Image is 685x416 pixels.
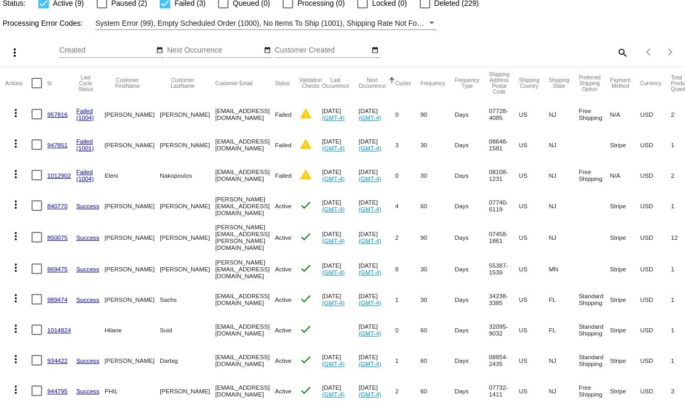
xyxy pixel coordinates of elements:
[160,284,215,314] mat-cell: Sachs
[519,221,549,253] mat-cell: US
[322,391,345,398] a: (GMT-4)
[322,237,345,244] a: (GMT-4)
[160,221,215,253] mat-cell: [PERSON_NAME]
[549,99,579,129] mat-cell: NJ
[455,284,489,314] mat-cell: Days
[275,46,369,55] input: Customer Created
[420,253,454,284] mat-cell: 30
[359,190,396,221] mat-cell: [DATE]
[660,42,681,63] button: Next page
[395,160,420,190] mat-cell: 0
[639,42,660,63] button: Previous page
[322,345,359,376] mat-cell: [DATE]
[519,376,549,406] mat-cell: US
[76,175,94,182] a: (1004)
[610,221,640,253] mat-cell: Stripe
[322,206,345,212] a: (GMT-4)
[359,345,396,376] mat-cell: [DATE]
[579,345,610,376] mat-cell: Standard Shipping
[105,253,160,284] mat-cell: [PERSON_NAME]
[322,299,345,306] a: (GMT-4)
[359,129,396,160] mat-cell: [DATE]
[519,190,549,221] mat-cell: US
[215,314,275,345] mat-cell: [EMAIL_ADDRESS][DOMAIN_NAME]
[9,383,22,396] mat-icon: more_vert
[299,107,312,120] mat-icon: warning
[610,77,630,89] button: Change sorting for PaymentMethod.Type
[455,253,489,284] mat-cell: Days
[579,376,610,406] mat-cell: Free Shipping
[76,357,99,364] a: Success
[47,80,51,86] button: Change sorting for Id
[519,129,549,160] mat-cell: US
[275,111,292,118] span: Failed
[640,221,671,253] mat-cell: USD
[9,198,22,211] mat-icon: more_vert
[105,376,160,406] mat-cell: PHIL
[489,160,519,190] mat-cell: 08108-1231
[76,388,99,394] a: Success
[76,234,99,241] a: Success
[299,138,312,150] mat-icon: warning
[76,75,95,92] button: Change sorting for LastProcessingCycleId
[359,269,381,276] a: (GMT-4)
[105,314,160,345] mat-cell: Hilarie
[215,376,275,406] mat-cell: [EMAIL_ADDRESS][DOMAIN_NAME]
[549,160,579,190] mat-cell: NJ
[489,129,519,160] mat-cell: 08648-1581
[47,388,68,394] a: 944795
[549,314,579,345] mat-cell: FL
[105,99,160,129] mat-cell: [PERSON_NAME]
[359,221,396,253] mat-cell: [DATE]
[322,160,359,190] mat-cell: [DATE]
[359,253,396,284] mat-cell: [DATE]
[359,114,381,121] a: (GMT-4)
[640,376,671,406] mat-cell: USD
[455,314,489,345] mat-cell: Days
[395,221,420,253] mat-cell: 2
[549,129,579,160] mat-cell: NJ
[549,284,579,314] mat-cell: FL
[160,345,215,376] mat-cell: Darbig
[105,221,160,253] mat-cell: [PERSON_NAME]
[3,19,83,27] span: Processing Error Codes:
[420,80,445,86] button: Change sorting for Frequency
[47,141,68,148] a: 947851
[549,221,579,253] mat-cell: NJ
[519,314,549,345] mat-cell: US
[9,353,22,366] mat-icon: more_vert
[359,330,381,337] a: (GMT-4)
[455,77,480,89] button: Change sorting for FrequencyType
[549,376,579,406] mat-cell: NJ
[549,77,569,89] button: Change sorting for ShippingState
[519,345,549,376] mat-cell: US
[455,190,489,221] mat-cell: Days
[299,262,312,275] mat-icon: check
[359,284,396,314] mat-cell: [DATE]
[322,269,345,276] a: (GMT-4)
[76,145,94,151] a: (1001)
[455,129,489,160] mat-cell: Days
[160,190,215,221] mat-cell: [PERSON_NAME]
[160,129,215,160] mat-cell: [PERSON_NAME]
[610,160,640,190] mat-cell: N/A
[76,266,99,272] a: Success
[359,360,381,367] a: (GMT-4)
[489,72,510,95] button: Change sorting for ShippingPostcode
[275,296,292,303] span: Active
[395,80,411,86] button: Change sorting for Cycles
[160,253,215,284] mat-cell: [PERSON_NAME]
[215,129,275,160] mat-cell: [EMAIL_ADDRESS][DOMAIN_NAME]
[322,114,345,121] a: (GMT-4)
[160,376,215,406] mat-cell: [PERSON_NAME]
[8,46,21,59] mat-icon: more_vert
[489,284,519,314] mat-cell: 34238-3385
[76,114,94,121] a: (1004)
[322,129,359,160] mat-cell: [DATE]
[579,314,610,345] mat-cell: Standard Shipping
[395,284,420,314] mat-cell: 1
[359,376,396,406] mat-cell: [DATE]
[489,345,519,376] mat-cell: 08854-2435
[579,99,610,129] mat-cell: Free Shipping
[299,323,312,336] mat-icon: check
